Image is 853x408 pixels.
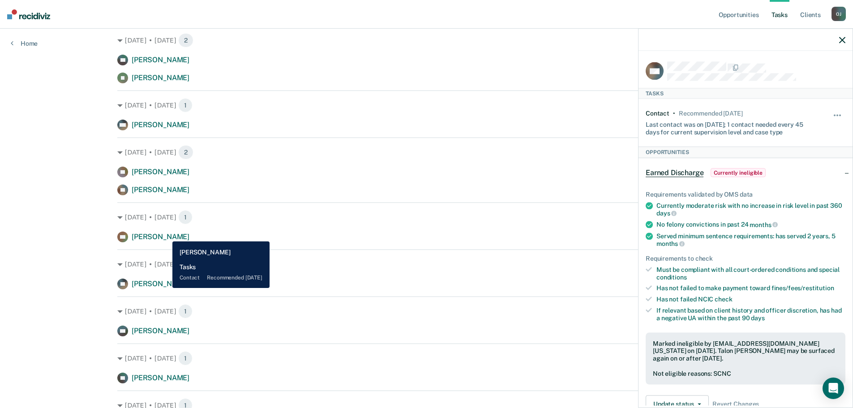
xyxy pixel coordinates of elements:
[715,296,732,303] span: check
[132,374,189,382] span: [PERSON_NAME]
[117,304,736,318] div: [DATE] • [DATE]
[772,284,834,292] span: fines/fees/restitution
[656,273,687,280] span: conditions
[132,279,189,288] span: [PERSON_NAME]
[646,168,703,177] span: Earned Discharge
[711,168,766,177] span: Currently ineligible
[639,88,853,99] div: Tasks
[117,33,736,47] div: [DATE] • [DATE]
[656,307,845,322] div: If relevant based on client history and officer discretion, has had a negative UA within the past 90
[639,147,853,158] div: Opportunities
[646,190,845,198] div: Requirements validated by OMS data
[117,98,736,112] div: [DATE] • [DATE]
[132,232,189,241] span: [PERSON_NAME]
[132,167,189,176] span: [PERSON_NAME]
[656,210,677,217] span: days
[751,314,764,321] span: days
[639,158,853,187] div: Earned DischargeCurrently ineligible
[178,257,193,271] span: 1
[656,284,845,292] div: Has not failed to make payment toward
[117,145,736,159] div: [DATE] • [DATE]
[7,9,50,19] img: Recidiviz
[178,98,193,112] span: 1
[656,221,845,229] div: No felony convictions in past 24
[656,296,845,303] div: Has not failed NCIC
[656,240,685,247] span: months
[178,304,193,318] span: 1
[646,110,669,117] div: Contact
[132,326,189,335] span: [PERSON_NAME]
[132,56,189,64] span: [PERSON_NAME]
[832,7,846,21] div: O J
[653,339,838,362] div: Marked ineligible by [EMAIL_ADDRESS][DOMAIN_NAME][US_STATE] on [DATE]. Talon [PERSON_NAME] may be...
[823,378,844,399] div: Open Intercom Messenger
[646,117,812,136] div: Last contact was on [DATE]; 1 contact needed every 45 days for current supervision level and case...
[117,210,736,224] div: [DATE] • [DATE]
[679,110,742,117] div: Recommended in 18 days
[132,73,189,82] span: [PERSON_NAME]
[750,221,778,228] span: months
[178,210,193,224] span: 1
[656,232,845,247] div: Served minimum sentence requirements: has served 2 years, 5
[178,145,193,159] span: 2
[132,120,189,129] span: [PERSON_NAME]
[117,257,736,271] div: [DATE] • [DATE]
[178,33,193,47] span: 2
[178,351,193,365] span: 1
[132,185,189,194] span: [PERSON_NAME]
[656,202,845,217] div: Currently moderate risk with no increase in risk level in past 360
[656,266,845,281] div: Must be compliant with all court-ordered conditions and special
[712,400,759,408] span: Revert Changes
[117,351,736,365] div: [DATE] • [DATE]
[11,39,38,47] a: Home
[673,110,675,117] div: •
[646,255,845,262] div: Requirements to check
[653,369,838,377] div: Not eligible reasons: SCNC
